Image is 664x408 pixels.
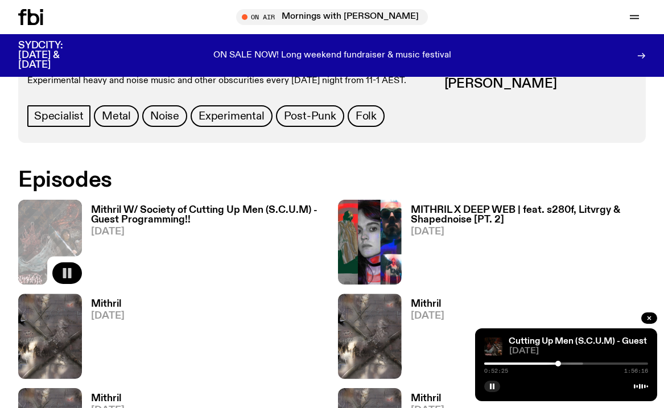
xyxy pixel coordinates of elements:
a: Mithril[DATE] [402,299,444,378]
p: ON SALE NOW! Long weekend fundraiser & music festival [213,51,451,61]
span: Specialist [34,110,84,122]
a: Specialist [27,105,90,127]
h3: Mithril [91,394,125,403]
span: Folk [356,110,377,122]
h3: [PERSON_NAME] [444,78,637,90]
a: Experimental [191,105,273,127]
h2: Episodes [18,170,433,191]
h3: Mithril [411,394,444,403]
a: Mithril[DATE] [82,299,125,378]
a: Post-Punk [276,105,344,127]
h3: SYDCITY: [DATE] & [DATE] [18,41,91,70]
span: [DATE] [91,311,125,321]
a: Noise [142,105,187,127]
h3: MITHRIL X DEEP WEB | feat. s280f, Litvrgy & Shapednoise [PT. 2] [411,205,646,225]
span: Noise [150,110,179,122]
span: Experimental [199,110,265,122]
h3: Mithril [91,299,125,309]
span: 0:52:25 [484,368,508,374]
span: [DATE] [411,227,646,237]
img: An abstract artwork in mostly grey, with a textural cross in the centre. There are metallic and d... [338,294,402,378]
span: Metal [102,110,131,122]
img: An abstract artwork in mostly grey, with a textural cross in the centre. There are metallic and d... [18,294,82,378]
h3: Mithril W/ Society of Cutting Up Men (S.C.U.M) - Guest Programming!! [91,205,327,225]
h3: Mithril [411,299,444,309]
a: Folk [348,105,385,127]
a: MITHRIL X DEEP WEB | feat. s280f, Litvrgy & Shapednoise [PT. 2][DATE] [402,205,646,285]
span: 1:56:16 [624,368,648,374]
span: Post-Punk [284,110,336,122]
button: On AirMornings with [PERSON_NAME] [236,9,428,25]
a: Metal [94,105,139,127]
span: [DATE] [411,311,444,321]
span: [DATE] [509,347,648,356]
p: Experimental heavy and noise music and other obscurities every [DATE] night from 11-1 AEST. [27,76,433,86]
a: Mithril W/ Society of Cutting Up Men (S.C.U.M) - Guest Programming!![DATE] [82,205,327,285]
span: [DATE] [91,227,327,237]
